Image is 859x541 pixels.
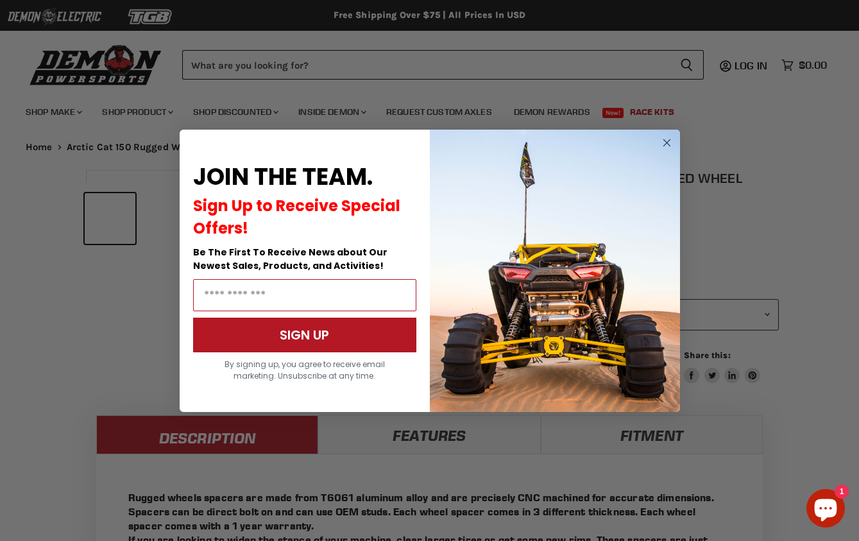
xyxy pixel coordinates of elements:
span: Be The First To Receive News about Our Newest Sales, Products, and Activities! [193,246,387,272]
button: SIGN UP [193,318,416,352]
button: Close dialog [659,135,675,151]
span: Sign Up to Receive Special Offers! [193,195,400,239]
span: JOIN THE TEAM. [193,160,373,193]
span: By signing up, you agree to receive email marketing. Unsubscribe at any time. [225,359,385,381]
img: a9095488-b6e7-41ba-879d-588abfab540b.jpeg [430,130,680,412]
input: Email Address [193,279,416,311]
inbox-online-store-chat: Shopify online store chat [803,489,849,531]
